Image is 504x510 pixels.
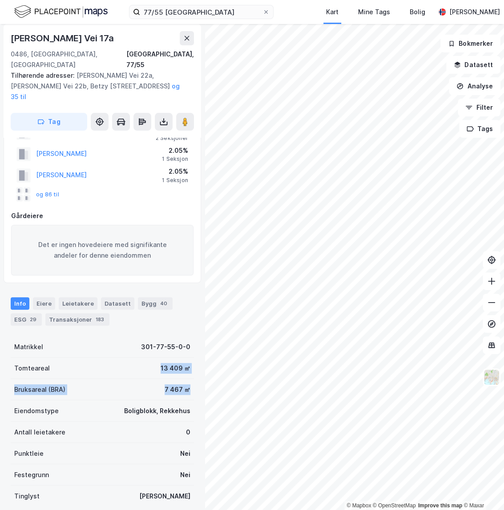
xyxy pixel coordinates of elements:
[140,5,262,19] input: Søk på adresse, matrikkel, gårdeiere, leietakere eller personer
[14,342,43,352] div: Matrikkel
[11,72,77,79] span: Tilhørende adresser:
[186,427,190,438] div: 0
[33,297,55,310] div: Eiere
[162,155,188,163] div: 1 Seksjon
[14,384,65,395] div: Bruksareal (BRA)
[138,297,173,310] div: Bygg
[440,35,500,52] button: Bokmerker
[180,448,190,459] div: Nei
[14,406,59,416] div: Eiendomstype
[162,145,188,156] div: 2.05%
[141,342,190,352] div: 301-77-55-0-0
[165,384,190,395] div: 7 467 ㎡
[11,225,194,275] div: Det er ingen hovedeiere med signifikante andeler for denne eiendommen
[28,315,38,324] div: 29
[14,491,40,502] div: Tinglyst
[347,502,371,509] a: Mapbox
[373,502,416,509] a: OpenStreetMap
[11,113,87,131] button: Tag
[94,315,106,324] div: 183
[139,491,190,502] div: [PERSON_NAME]
[14,363,50,374] div: Tomteareal
[418,502,462,509] a: Improve this map
[14,4,108,20] img: logo.f888ab2527a4732fd821a326f86c7f29.svg
[45,313,109,326] div: Transaksjoner
[162,166,188,177] div: 2.05%
[326,7,339,17] div: Kart
[14,427,65,438] div: Antall leietakere
[14,470,49,480] div: Festegrunn
[11,297,29,310] div: Info
[161,363,190,374] div: 13 409 ㎡
[156,135,188,142] div: 2 Seksjoner
[11,70,187,102] div: [PERSON_NAME] Vei 22a, [PERSON_NAME] Vei 22b, Betzy [STREET_ADDRESS]
[162,177,188,184] div: 1 Seksjon
[460,467,504,510] div: Kontrollprogram for chat
[410,7,425,17] div: Bolig
[126,49,194,70] div: [GEOGRAPHIC_DATA], 77/55
[458,99,500,116] button: Filter
[180,470,190,480] div: Nei
[449,77,500,95] button: Analyse
[59,297,97,310] div: Leietakere
[11,31,116,45] div: [PERSON_NAME] Vei 17a
[101,297,134,310] div: Datasett
[14,448,44,459] div: Punktleie
[124,406,190,416] div: Boligblokk, Rekkehus
[449,7,500,17] div: [PERSON_NAME]
[11,49,126,70] div: 0486, [GEOGRAPHIC_DATA], [GEOGRAPHIC_DATA]
[11,313,42,326] div: ESG
[358,7,390,17] div: Mine Tags
[460,467,504,510] iframe: Chat Widget
[11,211,194,221] div: Gårdeiere
[483,369,500,386] img: Z
[446,56,500,74] button: Datasett
[459,120,500,138] button: Tags
[158,299,169,308] div: 40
